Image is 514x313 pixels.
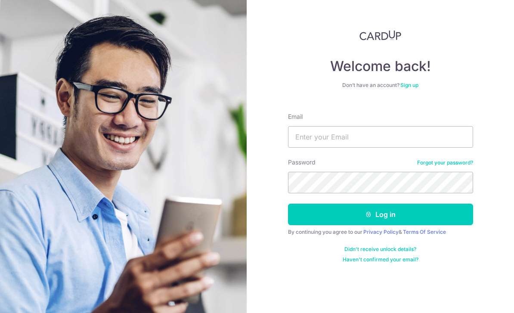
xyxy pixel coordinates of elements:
img: CardUp Logo [359,30,402,40]
a: Privacy Policy [363,229,399,235]
div: Don’t have an account? [288,82,473,89]
label: Email [288,112,303,121]
a: Terms Of Service [403,229,446,235]
a: Forgot your password? [417,159,473,166]
div: By continuing you agree to our & [288,229,473,236]
h4: Welcome back! [288,58,473,75]
input: Enter your Email [288,126,473,148]
a: Haven't confirmed your email? [343,256,418,263]
a: Didn't receive unlock details? [344,246,416,253]
label: Password [288,158,316,167]
a: Sign up [400,82,418,88]
button: Log in [288,204,473,225]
